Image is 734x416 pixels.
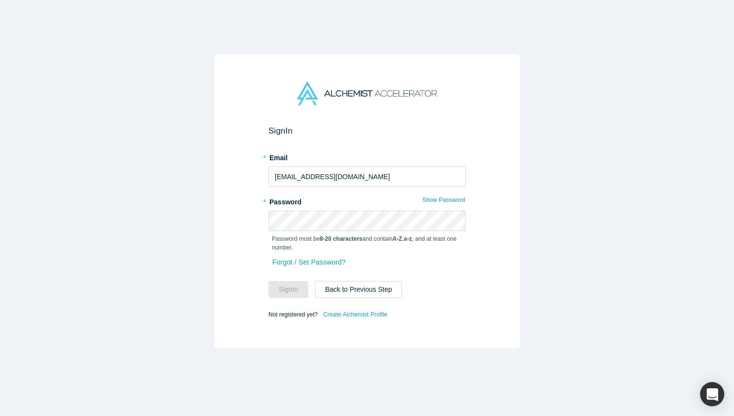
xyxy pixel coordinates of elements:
strong: a-z [404,235,412,242]
p: Password must be and contain , , and at least one number. [272,234,462,252]
strong: 8-20 characters [320,235,363,242]
label: Password [268,194,466,207]
button: Show Password [422,194,466,206]
label: Email [268,150,466,163]
img: Alchemist Accelerator Logo [297,82,437,105]
button: SignIn [268,281,308,298]
a: Forgot / Set Password? [272,254,346,271]
button: Back to Previous Step [315,281,402,298]
a: Create Alchemist Profile [323,308,388,321]
span: Not registered yet? [268,311,317,318]
h2: Sign In [268,126,466,136]
strong: A-Z [393,235,402,242]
